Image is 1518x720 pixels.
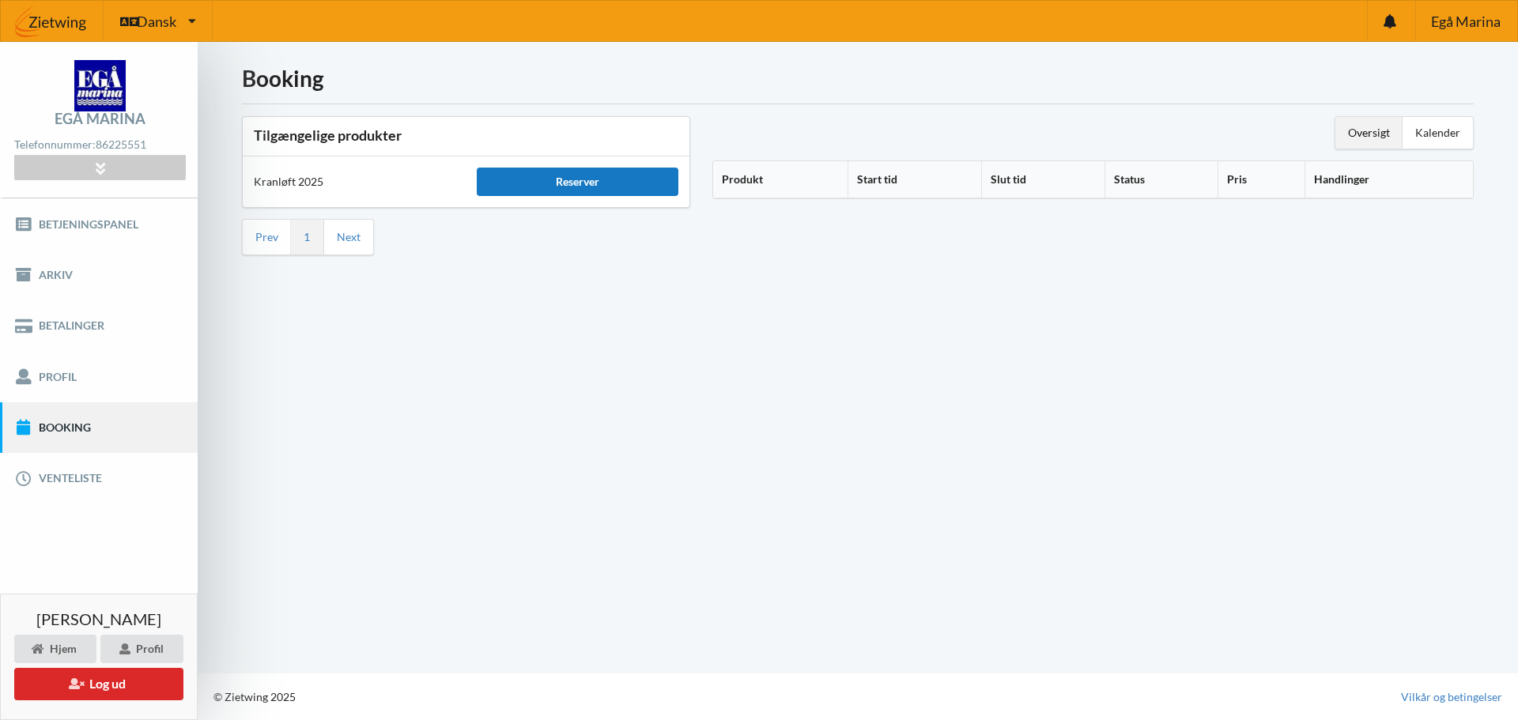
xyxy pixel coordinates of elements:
div: Telefonnummer: [14,134,185,156]
span: Dansk [137,14,176,28]
span: Egå Marina [1431,14,1501,28]
th: Handlinger [1305,161,1473,198]
div: Egå Marina [55,111,145,126]
div: Profil [100,635,183,663]
th: Slut tid [981,161,1105,198]
h3: Tilgængelige produkter [254,126,678,145]
a: Next [337,230,361,244]
th: Status [1105,161,1217,198]
th: Produkt [713,161,848,198]
div: Kranløft 2025 [243,163,466,201]
th: Start tid [848,161,982,198]
strong: 86225551 [96,138,146,151]
a: 1 [304,230,310,244]
div: Kalender [1403,117,1473,149]
img: logo [74,60,126,111]
div: Reserver [477,168,678,196]
a: Vilkår og betingelser [1401,689,1502,705]
span: [PERSON_NAME] [36,611,161,627]
div: Oversigt [1335,117,1403,149]
button: Log ud [14,668,183,700]
a: Prev [255,230,278,244]
div: Hjem [14,635,96,663]
h1: Booking [242,64,1474,92]
th: Pris [1218,161,1305,198]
